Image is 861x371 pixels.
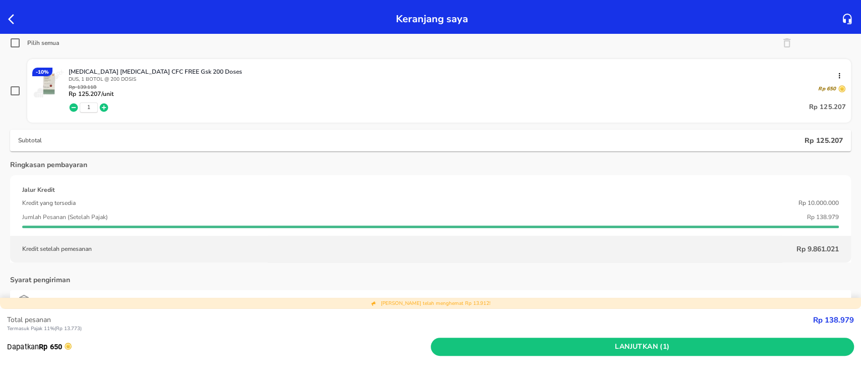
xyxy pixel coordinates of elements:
p: [MEDICAL_DATA] [MEDICAL_DATA] CFC FREE Gsk 200 Doses [69,68,838,76]
p: Dapatkan [7,341,431,352]
img: VENTOLIN INHALER CFC FREE Gsk 200 Doses [32,68,66,101]
p: Rp 650 [818,85,836,92]
strong: Rp 650 [39,342,62,351]
div: Pilih semua [27,39,59,47]
p: Total pesanan [7,314,813,325]
p: Kredit yang tersedia [22,198,76,207]
p: Rp 139.118 [69,85,113,90]
p: Subtotal [18,136,804,144]
img: total discount [371,300,377,306]
p: Rp 125.207 [809,101,846,114]
p: Rp 125.207 /unit [69,90,113,97]
p: Persyaratan Kredit [35,296,85,305]
span: Lanjutkan (1) [435,341,850,353]
p: DUS, 1 BOTOL @ 200 DOSIS [69,76,846,83]
strong: Rp 138.979 [813,315,854,325]
p: Rp 9.861.021 [796,244,839,254]
p: Kredit setelah pemesanan [22,244,92,253]
p: Rp 125.207 [804,136,843,145]
p: Jumlah Pesanan (Setelah Pajak) [22,213,108,222]
button: Lanjutkan (1) [431,338,854,356]
p: Rp 138.979 [807,213,839,222]
p: Keranjang saya [396,10,468,28]
p: Rp 10.000.000 [798,198,839,207]
div: Persyaratan Kredit [10,290,851,314]
button: 1 [87,104,90,111]
p: Jalur Kredit [22,185,55,194]
p: Termasuk Pajak 11% ( Rp 13.773 ) [7,325,813,333]
p: Syarat pengiriman [10,275,70,285]
p: Ringkasan pembayaran [10,160,87,170]
div: - 10 % [32,68,52,76]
